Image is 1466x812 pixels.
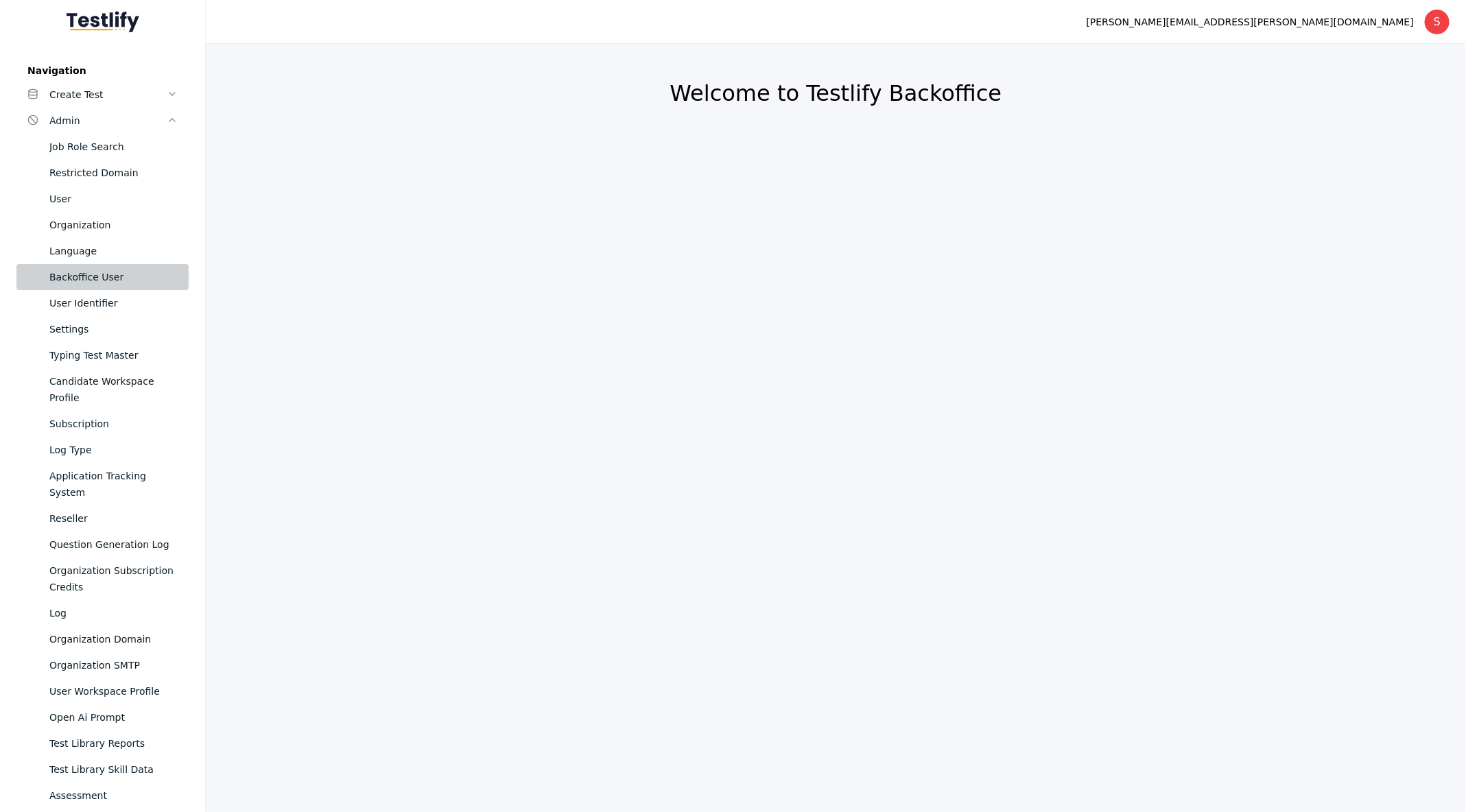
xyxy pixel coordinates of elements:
a: Organization Subscription Credits [16,558,189,600]
a: Language [16,238,189,264]
div: Organization Subscription Credits [49,562,178,595]
div: S [1425,10,1450,34]
a: Subscription [16,411,189,437]
a: Typing Test Master [16,342,189,368]
div: Organization [49,217,178,233]
a: Assessment [16,783,189,809]
a: User [16,186,189,212]
a: Open Ai Prompt [16,704,189,730]
a: Organization [16,212,189,238]
a: Test Library Skill Data [16,756,189,783]
div: Backoffice User [49,269,178,285]
div: [PERSON_NAME][EMAIL_ADDRESS][PERSON_NAME][DOMAIN_NAME] [1087,14,1414,30]
a: Log Type [16,437,189,463]
div: Typing Test Master [49,347,178,363]
a: Log [16,600,189,626]
div: Open Ai Prompt [49,709,178,726]
a: User Workspace Profile [16,678,189,704]
a: Backoffice User [16,264,189,290]
div: Assessment [49,787,178,804]
div: Question Generation Log [49,536,178,553]
div: Subscription [49,416,178,432]
div: Test Library Skill Data [49,761,178,778]
div: Test Library Reports [49,735,178,752]
img: Testlify - Backoffice [67,11,139,32]
a: Reseller [16,505,189,532]
label: Navigation [16,65,189,76]
div: Organization Domain [49,631,178,647]
a: Job Role Search [16,134,189,160]
div: Reseller [49,510,178,527]
div: Log Type [49,442,178,458]
div: User [49,191,178,207]
div: User Identifier [49,295,178,311]
div: User Workspace Profile [49,683,178,700]
a: Application Tracking System [16,463,189,505]
div: Admin [49,112,167,129]
a: Test Library Reports [16,730,189,756]
div: Candidate Workspace Profile [49,373,178,406]
div: Log [49,605,178,621]
a: Organization SMTP [16,652,189,678]
div: Create Test [49,86,167,103]
a: Settings [16,316,189,342]
a: Question Generation Log [16,532,189,558]
div: Organization SMTP [49,657,178,673]
a: User Identifier [16,290,189,316]
a: Restricted Domain [16,160,189,186]
div: Restricted Domain [49,165,178,181]
div: Application Tracking System [49,468,178,501]
div: Job Role Search [49,139,178,155]
div: Language [49,243,178,259]
a: Candidate Workspace Profile [16,368,189,411]
div: Settings [49,321,178,337]
h2: Welcome to Testlify Backoffice [239,80,1433,107]
a: Organization Domain [16,626,189,652]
